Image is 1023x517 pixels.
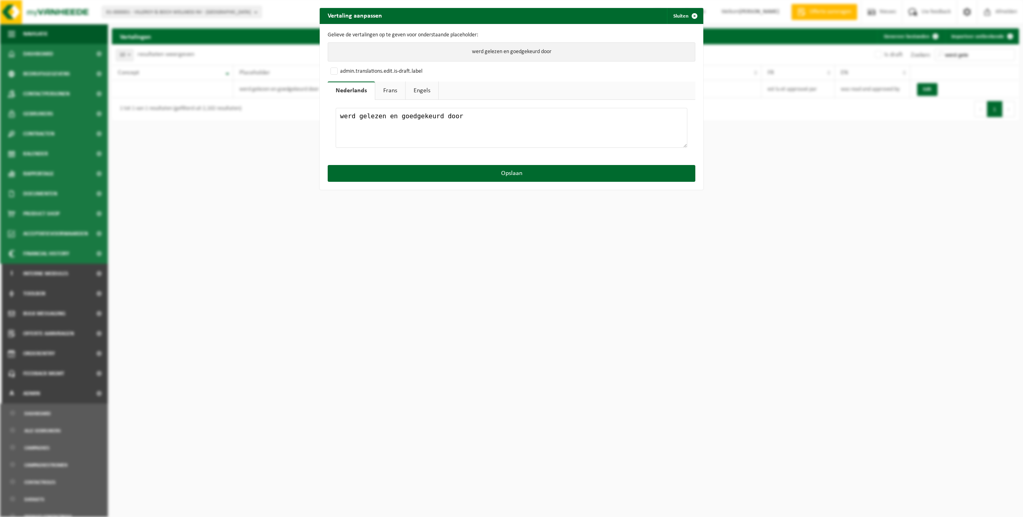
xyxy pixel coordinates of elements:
button: Opslaan [328,165,695,182]
a: Nederlands [328,82,375,100]
p: Gelieve de vertalingen op te geven voor onderstaande placeholder: [328,32,695,38]
label: admin.translations.edit.is-draft.label [329,66,422,78]
textarea: werd gelezen en goedgekeurd door [336,108,687,148]
p: werd gelezen en goedgekeurd door [328,42,695,62]
h2: Vertaling aanpassen [320,8,390,23]
a: Engels [406,82,438,100]
button: Sluiten [667,8,703,24]
a: Frans [375,82,405,100]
